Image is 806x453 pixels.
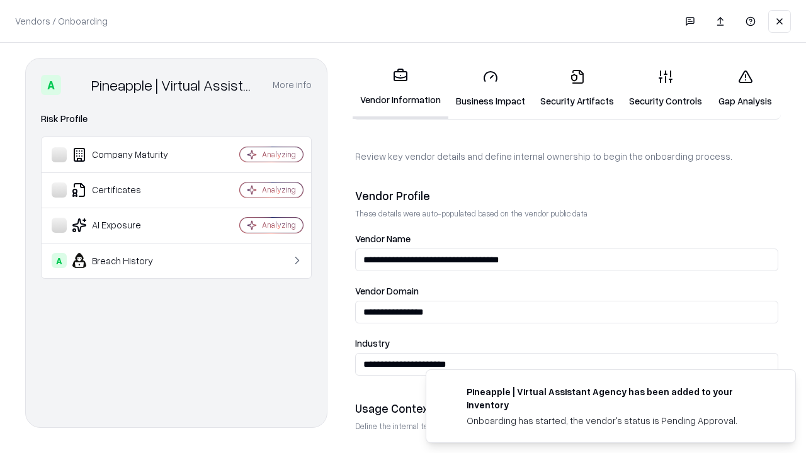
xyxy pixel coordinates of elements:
a: Vendor Information [353,58,448,119]
div: Pineapple | Virtual Assistant Agency [91,75,258,95]
a: Business Impact [448,59,533,118]
div: Vendor Profile [355,188,778,203]
button: More info [273,74,312,96]
div: AI Exposure [52,218,202,233]
div: Certificates [52,182,202,198]
div: Risk Profile [41,111,312,126]
div: A [52,253,67,268]
label: Vendor Name [355,234,778,243]
div: Analyzing [262,184,296,195]
label: Vendor Domain [355,286,778,296]
div: Company Maturity [52,147,202,162]
div: Usage Context [355,401,778,416]
div: Pineapple | Virtual Assistant Agency has been added to your inventory [467,385,765,411]
div: A [41,75,61,95]
p: Review key vendor details and define internal ownership to begin the onboarding process. [355,150,778,163]
p: Vendors / Onboarding [15,14,108,28]
div: Breach History [52,253,202,268]
a: Security Artifacts [533,59,622,118]
p: Define the internal team and reason for using this vendor. This helps assess business relevance a... [355,421,778,432]
div: Onboarding has started, the vendor's status is Pending Approval. [467,414,765,427]
img: trypineapple.com [441,385,457,400]
a: Security Controls [622,59,710,118]
div: Analyzing [262,149,296,160]
img: Pineapple | Virtual Assistant Agency [66,75,86,95]
p: These details were auto-populated based on the vendor public data [355,208,778,219]
div: Analyzing [262,220,296,230]
label: Industry [355,338,778,348]
a: Gap Analysis [710,59,781,118]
